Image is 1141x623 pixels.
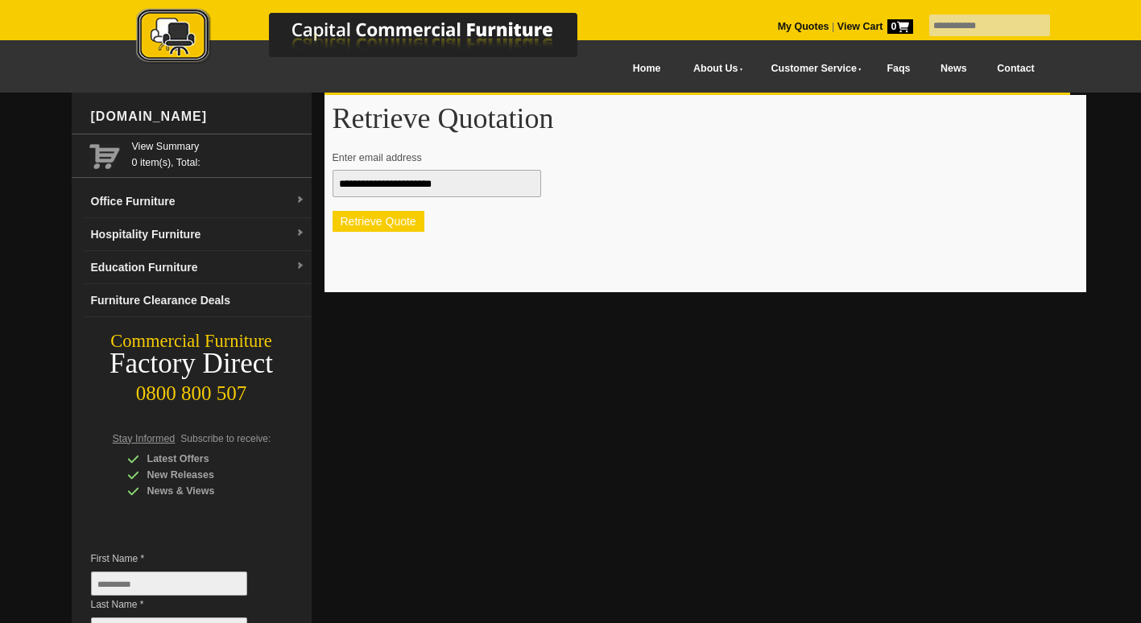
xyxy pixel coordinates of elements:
[92,8,655,72] a: Capital Commercial Furniture Logo
[333,211,424,232] button: Retrieve Quote
[72,330,312,353] div: Commercial Furniture
[72,353,312,375] div: Factory Direct
[834,21,912,32] a: View Cart0
[132,138,305,168] span: 0 item(s), Total:
[91,571,247,596] input: First Name *
[127,467,280,483] div: New Releases
[85,218,312,251] a: Hospitality Furnituredropdown
[113,433,176,444] span: Stay Informed
[925,51,982,87] a: News
[180,433,271,444] span: Subscribe to receive:
[753,51,871,87] a: Customer Service
[127,451,280,467] div: Latest Offers
[982,51,1049,87] a: Contact
[92,8,655,67] img: Capital Commercial Furniture Logo
[91,596,271,613] span: Last Name *
[778,21,829,32] a: My Quotes
[837,21,913,32] strong: View Cart
[333,150,1063,166] p: Enter email address
[887,19,913,34] span: 0
[72,374,312,405] div: 0800 800 507
[85,251,312,284] a: Education Furnituredropdown
[296,229,305,238] img: dropdown
[333,103,1078,134] h1: Retrieve Quotation
[132,138,305,155] a: View Summary
[676,51,753,87] a: About Us
[296,196,305,205] img: dropdown
[85,185,312,218] a: Office Furnituredropdown
[85,93,312,141] div: [DOMAIN_NAME]
[91,551,271,567] span: First Name *
[296,262,305,271] img: dropdown
[872,51,926,87] a: Faqs
[85,284,312,317] a: Furniture Clearance Deals
[127,483,280,499] div: News & Views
